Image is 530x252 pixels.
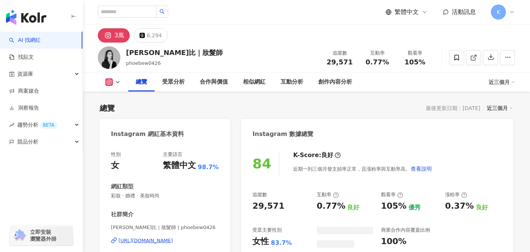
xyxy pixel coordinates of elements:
[9,122,14,128] span: rise
[426,105,480,111] div: 最後更新日期：[DATE]
[9,37,41,44] a: searchAI 找網紅
[118,237,173,244] div: [URL][DOMAIN_NAME]
[325,49,354,57] div: 追蹤數
[381,236,407,247] div: 100%
[114,30,124,41] div: 3萬
[198,163,219,171] span: 98.7%
[318,78,352,87] div: 創作內容分析
[111,211,134,218] div: 社群簡介
[271,239,292,247] div: 83.7%
[293,151,341,159] div: K-Score :
[111,130,184,138] div: Instagram 網紅基本資料
[366,58,389,66] span: 0.77%
[317,191,339,198] div: 互動率
[17,133,38,150] span: 競品分析
[9,53,34,61] a: 找貼文
[445,200,474,212] div: 0.37%
[111,192,219,199] span: 彩妝 · 婚禮 · 美妝時尚
[163,151,182,158] div: 主要語言
[411,166,432,172] span: 查看說明
[126,48,223,57] div: [PERSON_NAME]比｜妝髮師
[317,200,345,212] div: 0.77%
[381,200,407,212] div: 105%
[410,161,432,176] button: 查看說明
[111,151,121,158] div: 性別
[363,49,392,57] div: 互動率
[100,103,115,113] div: 總覽
[17,66,33,82] span: 資源庫
[98,46,120,69] img: KOL Avatar
[252,156,271,171] div: 84
[243,78,266,87] div: 相似網紅
[163,160,196,171] div: 繁體中文
[10,225,73,246] a: chrome extension立即安裝 瀏覽器外掛
[321,151,333,159] div: 良好
[401,49,429,57] div: 觀看率
[9,87,39,95] a: 商案媒合
[6,10,46,25] img: logo
[40,121,57,129] div: BETA
[111,224,219,231] span: [PERSON_NAME]比｜妝髮師 | phoebew0426
[252,130,313,138] div: Instagram 數據總覽
[489,76,515,88] div: 近三個月
[30,229,56,242] span: 立即安裝 瀏覽器外掛
[12,229,27,241] img: chrome extension
[136,78,147,87] div: 總覽
[9,104,39,112] a: 洞察報告
[381,191,403,198] div: 觀看率
[162,78,185,87] div: 受眾分析
[111,183,134,191] div: 網紅類型
[126,60,161,66] span: phoebew0426
[200,78,228,87] div: 合作與價值
[293,161,432,176] div: 近期一到三個月發文頻率正常，且漲粉率與互動率高。
[452,8,476,15] span: 活動訊息
[147,30,162,41] div: 6,294
[252,200,284,212] div: 29,571
[134,28,168,43] button: 6,294
[476,203,488,212] div: 良好
[252,191,267,198] div: 追蹤數
[347,203,359,212] div: 良好
[395,8,419,16] span: 繁體中文
[487,103,513,113] div: 近三個月
[404,58,425,66] span: 105%
[281,78,303,87] div: 互動分析
[381,227,430,234] div: 商業合作內容覆蓋比例
[159,9,165,14] span: search
[111,160,119,171] div: 女
[98,28,130,43] button: 3萬
[445,191,467,198] div: 漲粉率
[409,203,421,212] div: 優秀
[252,227,282,234] div: 受眾主要性別
[497,8,500,16] span: K
[327,58,352,66] span: 29,571
[17,116,57,133] span: 趨勢分析
[252,236,269,247] div: 女性
[111,237,219,244] a: [URL][DOMAIN_NAME]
